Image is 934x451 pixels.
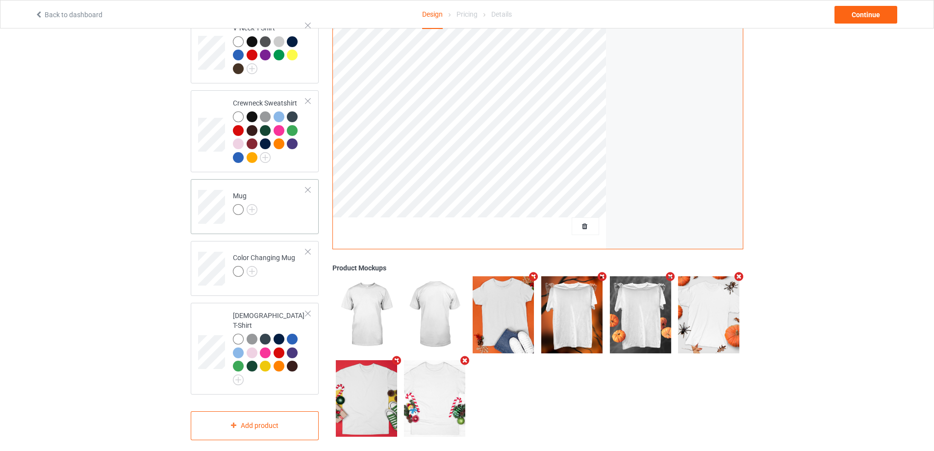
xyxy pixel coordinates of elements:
[473,276,534,353] img: regular.jpg
[233,23,306,74] div: V-Neck T-Shirt
[233,374,244,385] img: svg+xml;base64,PD94bWwgdmVyc2lvbj0iMS4wIiBlbmNvZGluZz0iVVRGLTgiPz4KPHN2ZyB3aWR0aD0iMjJweCIgaGVpZ2...
[35,11,102,19] a: Back to dashboard
[233,98,306,162] div: Crewneck Sweatshirt
[422,0,443,29] div: Design
[491,0,512,28] div: Details
[678,276,739,353] img: regular.jpg
[233,311,306,382] div: [DEMOGRAPHIC_DATA] T-Shirt
[834,6,897,24] div: Continue
[596,272,608,282] i: Remove mockup
[404,276,465,353] img: regular.jpg
[191,241,319,296] div: Color Changing Mug
[459,355,471,366] i: Remove mockup
[528,272,540,282] i: Remove mockup
[456,0,478,28] div: Pricing
[191,90,319,172] div: Crewneck Sweatshirt
[191,15,319,83] div: V-Neck T-Shirt
[664,272,677,282] i: Remove mockup
[610,276,671,353] img: regular.jpg
[247,204,257,215] img: svg+xml;base64,PD94bWwgdmVyc2lvbj0iMS4wIiBlbmNvZGluZz0iVVRGLTgiPz4KPHN2ZyB3aWR0aD0iMjJweCIgaGVpZ2...
[404,360,465,437] img: regular.jpg
[247,266,257,277] img: svg+xml;base64,PD94bWwgdmVyc2lvbj0iMS4wIiBlbmNvZGluZz0iVVRGLTgiPz4KPHN2ZyB3aWR0aD0iMjJweCIgaGVpZ2...
[336,360,397,437] img: regular.jpg
[191,303,319,395] div: [DEMOGRAPHIC_DATA] T-Shirt
[733,272,745,282] i: Remove mockup
[332,263,743,273] div: Product Mockups
[247,63,257,74] img: svg+xml;base64,PD94bWwgdmVyc2lvbj0iMS4wIiBlbmNvZGluZz0iVVRGLTgiPz4KPHN2ZyB3aWR0aD0iMjJweCIgaGVpZ2...
[336,276,397,353] img: regular.jpg
[233,191,257,214] div: Mug
[390,355,403,366] i: Remove mockup
[191,179,319,234] div: Mug
[260,152,271,163] img: svg+xml;base64,PD94bWwgdmVyc2lvbj0iMS4wIiBlbmNvZGluZz0iVVRGLTgiPz4KPHN2ZyB3aWR0aD0iMjJweCIgaGVpZ2...
[541,276,603,353] img: regular.jpg
[191,411,319,440] div: Add product
[233,253,295,276] div: Color Changing Mug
